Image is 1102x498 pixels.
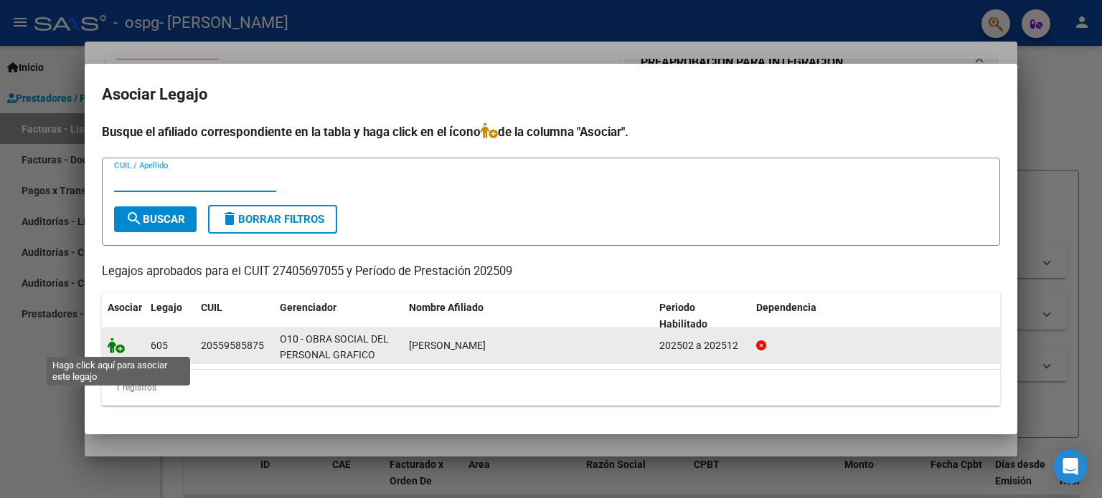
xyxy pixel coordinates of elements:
datatable-header-cell: CUIL [195,292,274,340]
mat-icon: delete [221,210,238,227]
div: 202502 a 202512 [659,337,745,354]
span: O10 - OBRA SOCIAL DEL PERSONAL GRAFICO [280,333,389,361]
div: 20559585875 [201,337,264,354]
span: Asociar [108,302,142,313]
button: Buscar [114,206,197,232]
button: Borrar Filtros [208,205,337,234]
datatable-header-cell: Dependencia [750,292,1001,340]
span: Buscar [126,213,185,226]
mat-icon: search [126,210,143,227]
p: Legajos aprobados para el CUIT 27405697055 y Período de Prestación 202509 [102,263,1000,281]
span: Nombre Afiliado [409,302,484,313]
datatable-header-cell: Asociar [102,292,145,340]
h4: Busque el afiliado correspondiente en la tabla y haga click en el ícono de la columna "Asociar". [102,123,1000,141]
span: 605 [151,340,168,351]
datatable-header-cell: Nombre Afiliado [403,292,654,340]
span: HEFFLING JOAQUIN [409,340,486,351]
span: Periodo Habilitado [659,302,707,330]
div: Open Intercom Messenger [1053,449,1088,484]
span: Borrar Filtros [221,213,324,226]
span: CUIL [201,302,222,313]
datatable-header-cell: Legajo [145,292,195,340]
span: Legajo [151,302,182,313]
span: Dependencia [756,302,816,313]
h2: Asociar Legajo [102,81,1000,108]
span: Gerenciador [280,302,336,313]
datatable-header-cell: Periodo Habilitado [654,292,750,340]
datatable-header-cell: Gerenciador [274,292,403,340]
div: 1 registros [102,370,1000,406]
